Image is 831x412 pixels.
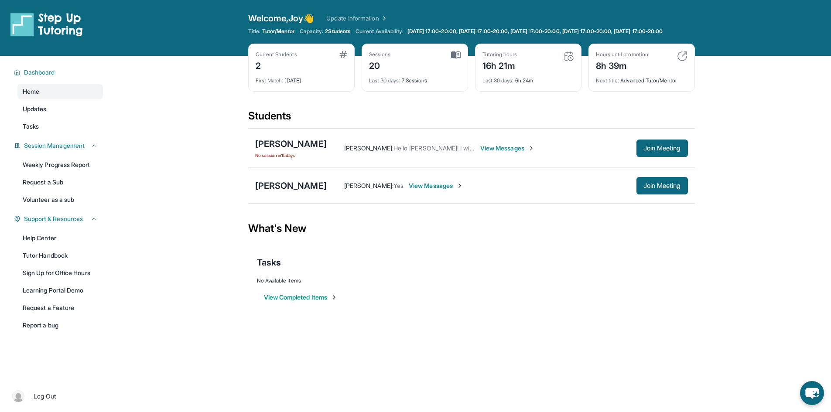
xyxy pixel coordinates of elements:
a: Volunteer as a sub [17,192,103,208]
span: Home [23,87,39,96]
span: Last 30 days : [369,77,400,84]
img: logo [10,12,83,37]
a: Report a bug [17,317,103,333]
span: Dashboard [24,68,55,77]
div: 16h 21m [482,58,517,72]
div: 20 [369,58,391,72]
span: [DATE] 17:00-20:00, [DATE] 17:00-20:00, [DATE] 17:00-20:00, [DATE] 17:00-20:00, [DATE] 17:00-20:00 [407,28,663,35]
a: Sign Up for Office Hours [17,265,103,281]
button: Dashboard [21,68,98,77]
a: Tasks [17,119,103,134]
div: Current Students [256,51,297,58]
img: Chevron-Right [528,145,535,152]
img: card [451,51,461,59]
span: Capacity: [300,28,324,35]
div: Tutoring hours [482,51,517,58]
button: Join Meeting [636,140,688,157]
img: card [677,51,687,61]
span: Next title : [596,77,619,84]
span: Log Out [34,392,56,401]
a: Tutor Handbook [17,248,103,263]
span: [PERSON_NAME] : [344,144,393,152]
div: 2 [256,58,297,72]
a: [DATE] 17:00-20:00, [DATE] 17:00-20:00, [DATE] 17:00-20:00, [DATE] 17:00-20:00, [DATE] 17:00-20:00 [406,28,665,35]
button: Join Meeting [636,177,688,194]
div: 8h 39m [596,58,648,72]
span: No session in 15 days [255,152,327,159]
button: Support & Resources [21,215,98,223]
span: | [28,391,30,402]
span: Title: [248,28,260,35]
span: Current Availability: [356,28,404,35]
a: Updates [17,101,103,117]
span: Tasks [257,256,281,269]
span: First Match : [256,77,284,84]
span: View Messages [480,144,535,153]
button: View Completed Items [264,293,338,302]
span: [PERSON_NAME] : [344,182,393,189]
img: user-img [12,390,24,402]
div: Advanced Tutor/Mentor [596,72,687,84]
a: Home [17,84,103,99]
span: Updates [23,105,47,113]
span: 2 Students [325,28,350,35]
span: Tutor/Mentor [262,28,294,35]
img: card [339,51,347,58]
a: Weekly Progress Report [17,157,103,173]
div: [PERSON_NAME] [255,180,327,192]
span: Yes [393,182,404,189]
button: Session Management [21,141,98,150]
div: 7 Sessions [369,72,461,84]
span: View Messages [409,181,463,190]
span: Welcome, Joy 👋 [248,12,315,24]
a: Request a Sub [17,174,103,190]
span: Tasks [23,122,39,131]
a: Help Center [17,230,103,246]
div: Sessions [369,51,391,58]
div: 6h 24m [482,72,574,84]
span: Join Meeting [643,146,681,151]
div: Students [248,109,695,128]
a: Update Information [326,14,387,23]
img: Chevron-Right [456,182,463,189]
div: Hours until promotion [596,51,648,58]
span: Last 30 days : [482,77,514,84]
img: card [564,51,574,61]
a: Learning Portal Demo [17,283,103,298]
button: chat-button [800,381,824,405]
span: Session Management [24,141,85,150]
span: Hello [PERSON_NAME]! I will meet with [PERSON_NAME] twice this week to make up for not meeting la... [393,144,829,152]
div: [DATE] [256,72,347,84]
a: |Log Out [9,387,103,406]
div: [PERSON_NAME] [255,138,327,150]
img: Chevron Right [379,14,388,23]
span: Join Meeting [643,183,681,188]
span: Support & Resources [24,215,83,223]
div: No Available Items [257,277,686,284]
a: Request a Feature [17,300,103,316]
div: What's New [248,209,695,248]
